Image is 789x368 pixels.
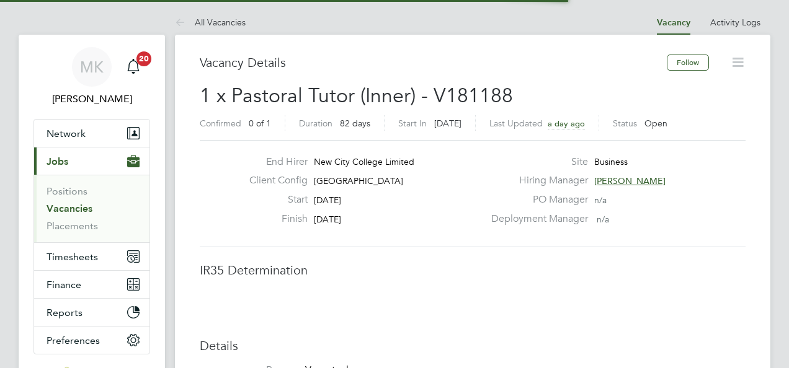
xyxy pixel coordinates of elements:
[340,118,370,129] span: 82 days
[613,118,637,129] label: Status
[657,17,690,28] a: Vacancy
[80,59,104,75] span: MK
[47,307,82,318] span: Reports
[239,212,308,226] label: Finish
[34,271,149,298] button: Finance
[34,243,149,270] button: Timesheets
[484,212,588,226] label: Deployment Manager
[710,17,760,28] a: Activity Logs
[489,118,543,129] label: Last Updated
[239,174,308,187] label: Client Config
[47,156,68,167] span: Jobs
[200,262,746,278] h3: IR35 Determination
[484,156,588,169] label: Site
[47,203,92,214] a: Vacancies
[484,193,588,206] label: PO Manager
[200,55,667,71] h3: Vacancy Details
[299,118,332,129] label: Duration
[47,335,100,346] span: Preferences
[34,175,149,242] div: Jobs
[314,156,414,167] span: New City College Limited
[644,118,667,129] span: Open
[314,195,341,206] span: [DATE]
[667,55,709,71] button: Follow
[47,251,98,263] span: Timesheets
[249,118,271,129] span: 0 of 1
[548,118,585,129] span: a day ago
[33,92,150,107] span: Megan Knowles
[594,175,666,186] span: [PERSON_NAME]
[136,51,151,66] span: 20
[398,118,427,129] label: Start In
[200,118,241,129] label: Confirmed
[34,147,149,175] button: Jobs
[47,220,98,232] a: Placements
[121,47,146,87] a: 20
[200,84,513,108] span: 1 x Pastoral Tutor (Inner) - V181188
[434,118,461,129] span: [DATE]
[314,175,403,186] span: [GEOGRAPHIC_DATA]
[47,128,86,139] span: Network
[597,214,609,225] span: n/a
[34,120,149,147] button: Network
[314,214,341,225] span: [DATE]
[239,193,308,206] label: Start
[484,174,588,187] label: Hiring Manager
[33,47,150,107] a: MK[PERSON_NAME]
[34,326,149,354] button: Preferences
[47,279,81,291] span: Finance
[594,195,607,206] span: n/a
[34,299,149,326] button: Reports
[200,338,746,354] h3: Details
[47,185,87,197] a: Positions
[175,17,246,28] a: All Vacancies
[594,156,628,167] span: Business
[239,156,308,169] label: End Hirer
